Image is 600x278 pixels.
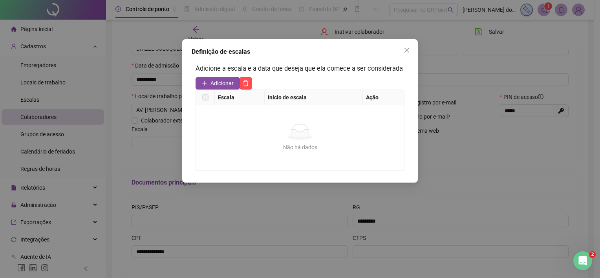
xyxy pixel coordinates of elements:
[205,143,395,152] div: Não há dados
[215,90,265,105] th: Escala
[589,251,596,258] span: 2
[265,90,363,105] th: Inicio de escala
[573,251,592,270] iframe: Intercom live chat
[210,79,234,88] span: Adicionar
[401,44,413,57] button: Close
[363,90,404,105] th: Ação
[243,80,249,86] span: delete
[196,64,404,74] h3: Adicione a escala e a data que deseja que ela comece a ser considerada
[404,47,410,53] span: close
[196,77,240,90] button: Adicionar
[192,47,408,57] div: Definição de escalas
[202,80,207,86] span: plus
